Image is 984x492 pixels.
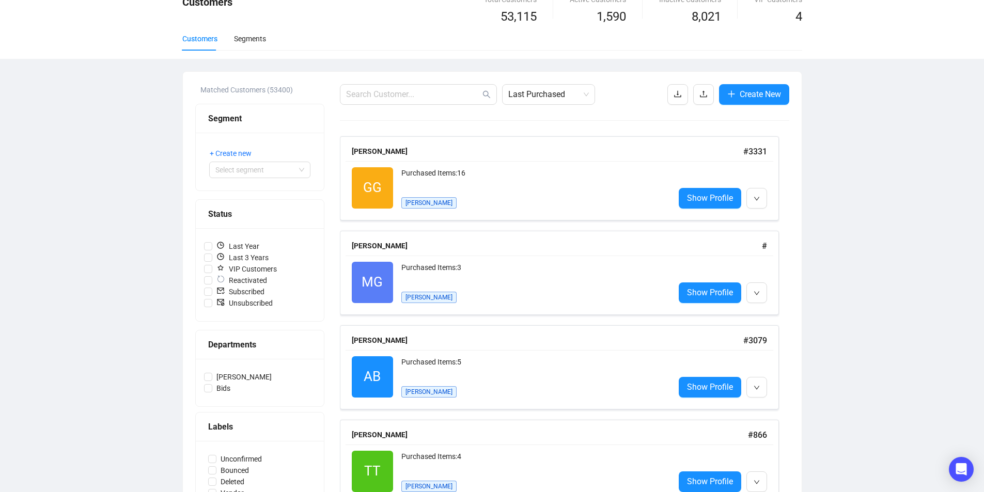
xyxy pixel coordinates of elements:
[508,85,589,104] span: Last Purchased
[692,7,721,27] span: 8,021
[754,290,760,296] span: down
[743,147,767,156] span: # 3331
[212,371,276,383] span: [PERSON_NAME]
[679,377,741,398] a: Show Profile
[401,451,666,471] div: Purchased Items: 4
[363,177,382,198] span: GG
[401,167,666,188] div: Purchased Items: 16
[200,84,324,96] div: Matched Customers (53400)
[687,475,733,488] span: Show Profile
[482,90,491,99] span: search
[212,241,263,252] span: Last Year
[754,479,760,485] span: down
[208,338,311,351] div: Departments
[340,231,789,315] a: [PERSON_NAME]#MGPurchased Items:3[PERSON_NAME]Show Profile
[401,262,666,282] div: Purchased Items: 3
[210,148,252,159] span: + Create new
[212,263,281,275] span: VIP Customers
[208,112,311,125] div: Segment
[208,420,311,433] div: Labels
[679,282,741,303] a: Show Profile
[362,272,383,293] span: MG
[352,335,743,346] div: [PERSON_NAME]
[949,457,974,482] div: Open Intercom Messenger
[364,366,381,387] span: AB
[748,430,767,440] span: # 866
[795,9,802,24] span: 4
[208,208,311,220] div: Status
[346,88,480,101] input: Search Customer...
[212,383,235,394] span: Bids
[352,146,743,157] div: [PERSON_NAME]
[216,465,253,476] span: Bounced
[401,356,666,377] div: Purchased Items: 5
[754,385,760,391] span: down
[740,88,781,101] span: Create New
[212,275,271,286] span: Reactivated
[209,145,260,162] button: + Create new
[727,90,736,98] span: plus
[719,84,789,105] button: Create New
[597,7,626,27] span: 1,590
[679,471,741,492] a: Show Profile
[687,380,733,393] span: Show Profile
[501,7,537,27] span: 53,115
[754,196,760,202] span: down
[762,241,767,251] span: #
[401,481,457,492] span: [PERSON_NAME]
[216,476,248,487] span: Deleted
[743,336,767,345] span: # 3079
[401,197,457,209] span: [PERSON_NAME]
[674,90,682,98] span: download
[699,90,708,98] span: upload
[352,429,748,440] div: [PERSON_NAME]
[401,292,457,303] span: [PERSON_NAME]
[352,240,762,251] div: [PERSON_NAME]
[212,297,277,309] span: Unsubscribed
[687,286,733,299] span: Show Profile
[340,136,789,220] a: [PERSON_NAME]#3331GGPurchased Items:16[PERSON_NAME]Show Profile
[679,188,741,209] a: Show Profile
[182,33,217,44] div: Customers
[212,286,269,297] span: Subscribed
[364,461,381,482] span: TT
[401,386,457,398] span: [PERSON_NAME]
[340,325,789,409] a: [PERSON_NAME]#3079ABPurchased Items:5[PERSON_NAME]Show Profile
[687,192,733,204] span: Show Profile
[234,33,266,44] div: Segments
[216,453,266,465] span: Unconfirmed
[212,252,273,263] span: Last 3 Years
